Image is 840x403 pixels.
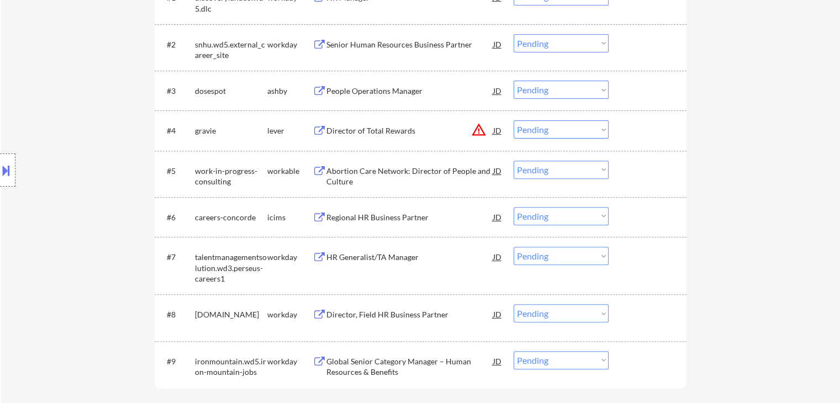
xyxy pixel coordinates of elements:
div: lever [267,125,313,136]
div: Global Senior Category Manager – Human Resources & Benefits [326,356,493,378]
div: snhu.wd5.external_career_site [195,39,267,61]
div: #8 [167,309,186,320]
div: JD [492,120,503,140]
div: workday [267,39,313,50]
div: gravie [195,125,267,136]
div: Director of Total Rewards [326,125,493,136]
div: JD [492,207,503,227]
div: Senior Human Resources Business Partner [326,39,493,50]
div: JD [492,351,503,371]
div: workday [267,356,313,367]
div: ironmountain.wd5.iron-mountain-jobs [195,356,267,378]
div: dosespot [195,86,267,97]
div: JD [492,161,503,181]
div: People Operations Manager [326,86,493,97]
button: warning_amber [471,122,487,137]
div: JD [492,247,503,267]
div: ashby [267,86,313,97]
div: Regional HR Business Partner [326,212,493,223]
div: JD [492,34,503,54]
div: workday [267,309,313,320]
div: [DOMAIN_NAME] [195,309,267,320]
div: #2 [167,39,186,50]
div: talentmanagementsolution.wd3.perseus-careers1 [195,252,267,284]
div: HR Generalist/TA Manager [326,252,493,263]
div: icims [267,212,313,223]
div: work-in-progress-consulting [195,166,267,187]
div: JD [492,81,503,100]
div: workable [267,166,313,177]
div: workday [267,252,313,263]
div: careers-concorde [195,212,267,223]
div: JD [492,304,503,324]
div: #9 [167,356,186,367]
div: Abortion Care Network: Director of People and Culture [326,166,493,187]
div: Director, Field HR Business Partner [326,309,493,320]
